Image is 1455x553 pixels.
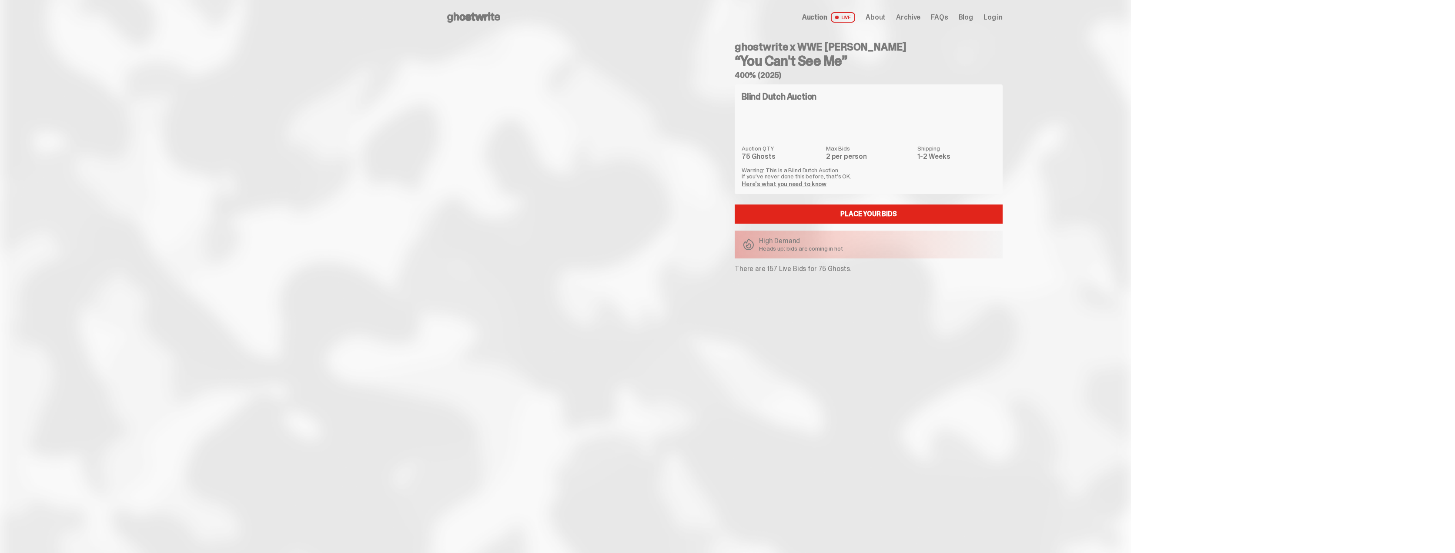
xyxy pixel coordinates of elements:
[759,238,843,245] p: High Demand
[802,12,855,23] a: Auction LIVE
[735,71,1003,79] h5: 400% (2025)
[742,145,821,151] dt: Auction QTY
[826,145,912,151] dt: Max Bids
[742,180,826,188] a: Here's what you need to know
[759,245,843,251] p: Heads up: bids are coming in hot
[742,92,816,101] h4: Blind Dutch Auction
[959,14,973,21] a: Blog
[742,153,821,160] dd: 75 Ghosts
[917,153,996,160] dd: 1-2 Weeks
[866,14,886,21] a: About
[735,54,1003,68] h3: “You Can't See Me”
[742,167,996,179] p: Warning: This is a Blind Dutch Auction. If you’ve never done this before, that’s OK.
[896,14,920,21] a: Archive
[802,14,827,21] span: Auction
[831,12,856,23] span: LIVE
[826,153,912,160] dd: 2 per person
[917,145,996,151] dt: Shipping
[735,265,1003,272] p: There are 157 Live Bids for 75 Ghosts.
[931,14,948,21] a: FAQs
[983,14,1003,21] a: Log in
[735,42,1003,52] h4: ghostwrite x WWE [PERSON_NAME]
[735,204,1003,224] a: Place your Bids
